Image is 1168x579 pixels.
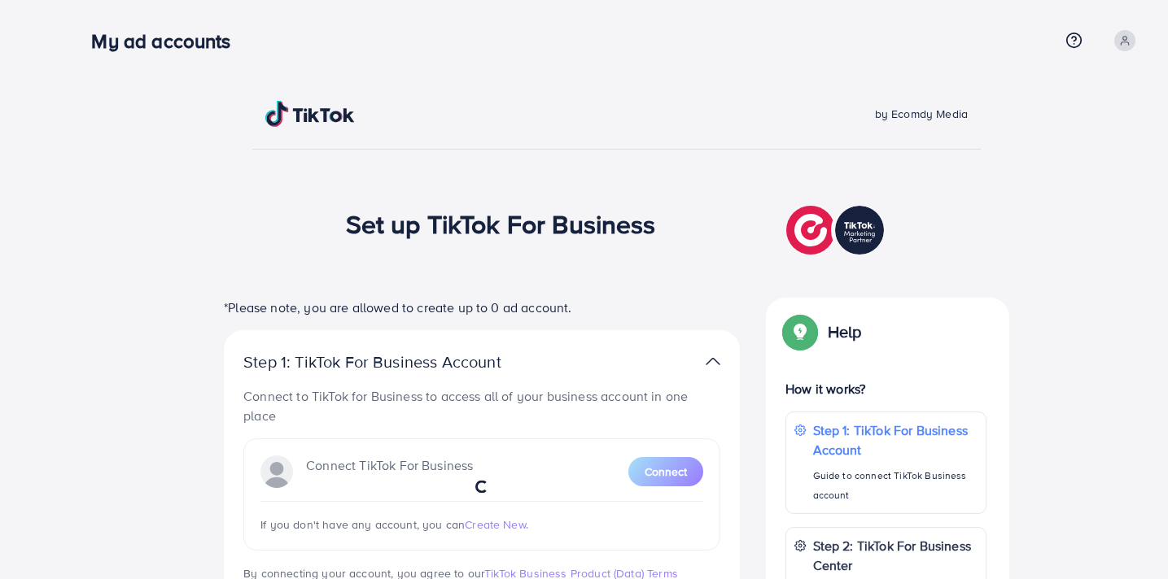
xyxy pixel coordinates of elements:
img: Popup guide [785,317,815,346]
p: Guide to connect TikTok Business account [813,466,978,505]
h1: Set up TikTok For Business [346,208,656,239]
img: TikTok partner [706,350,720,373]
h3: My ad accounts [91,29,243,53]
p: Help [828,322,862,342]
img: TikTok partner [786,202,888,259]
p: *Please note, you are allowed to create up to 0 ad account. [224,298,740,317]
p: Step 1: TikTok For Business Account [813,420,978,459]
p: Step 1: TikTok For Business Account [243,352,553,372]
span: by Ecomdy Media [875,106,968,122]
p: How it works? [785,379,986,398]
p: Step 2: TikTok For Business Center [813,536,978,575]
img: TikTok [265,101,355,127]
